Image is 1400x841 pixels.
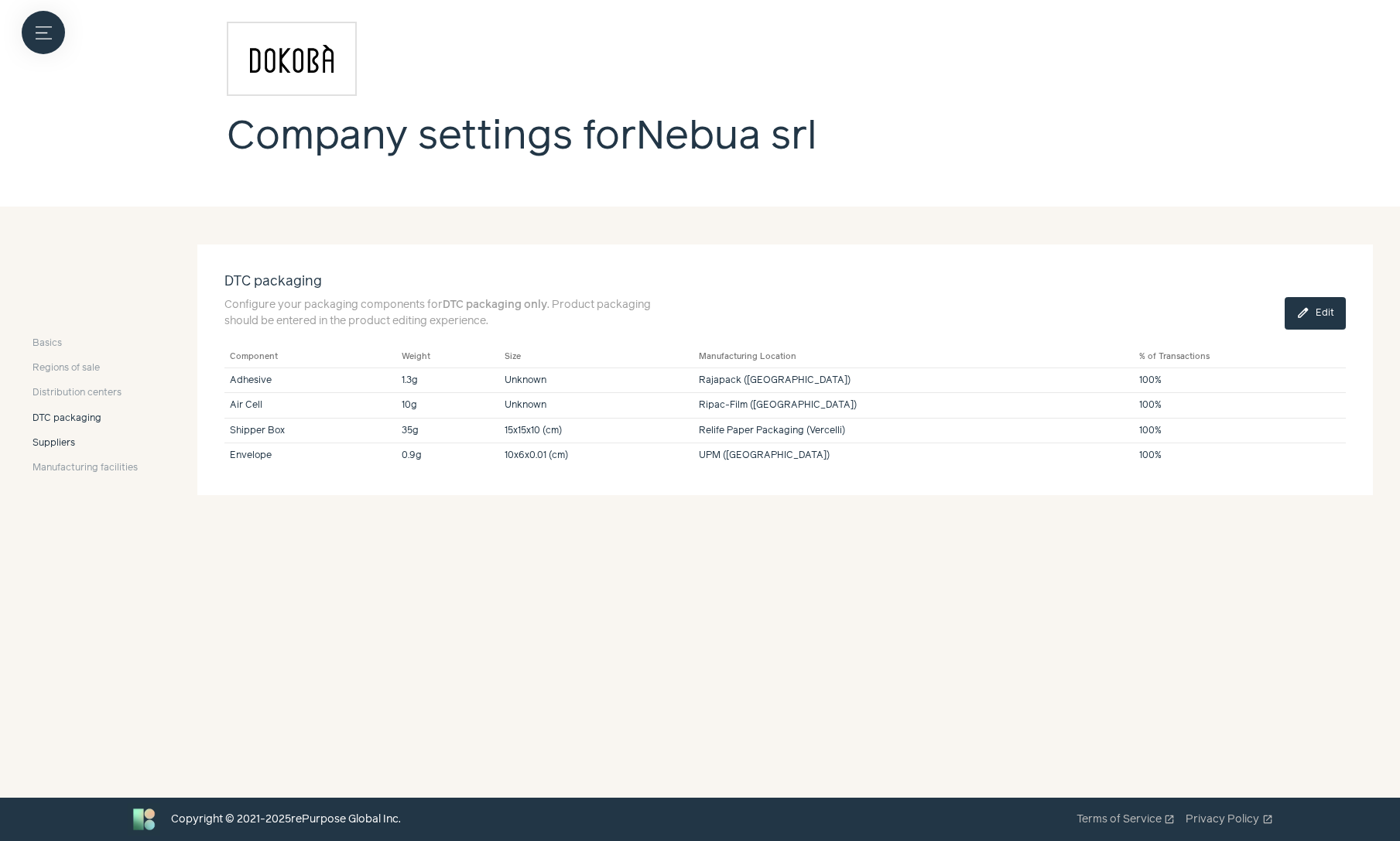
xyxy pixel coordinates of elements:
span: DTC packaging [33,412,101,426]
td: 10x6x0.01 (cm) [499,443,693,468]
td: 100% [1134,443,1346,468]
span: edit [1296,306,1310,320]
a: Distribution centers [33,386,138,400]
td: 1.3g [396,368,499,393]
td: 35g [396,418,499,443]
span: Distribution centers [33,386,122,400]
th: % of Transactions [1134,346,1346,368]
td: Unknown [499,368,693,393]
td: Unknown [499,393,693,419]
a: Manufacturing facilities [33,461,138,475]
td: Envelope [224,443,396,468]
strong: DTC packaging only [443,299,547,310]
img: Bluebird logo [128,803,160,836]
p: Configure your packaging components for . Product packaging should be entered in the product edit... [224,297,677,330]
a: DTC packaging [33,412,138,426]
span: Basics [33,337,62,350]
a: Terms of Serviceopen_in_new [1077,812,1176,828]
td: Air Cell [224,393,396,419]
td: Rajapack ([GEOGRAPHIC_DATA]) [693,368,1134,393]
td: 100% [1134,393,1346,419]
a: Suppliers [33,436,138,450]
span: Suppliers [33,436,75,450]
td: 0.9g [396,443,499,468]
td: 100% [1134,368,1346,393]
th: Size [499,346,693,368]
th: Weight [396,346,499,368]
a: Regions of sale [33,361,138,375]
img: Company logo [227,22,357,96]
td: 10g [396,393,499,419]
td: UPM ([GEOGRAPHIC_DATA]) [693,443,1134,468]
div: Copyright © 2021- 2025 rePurpose Global Inc. [171,812,401,828]
button: edit Edit [1285,297,1346,330]
h2: DTC packaging [224,272,1279,292]
td: 15x15x10 (cm) [499,418,693,443]
span: open_in_new [1262,814,1273,825]
span: open_in_new [1164,814,1175,825]
td: Ripac-Film ([GEOGRAPHIC_DATA]) [693,393,1134,419]
h1: Company settings for Nebua srl [227,112,1016,163]
th: Component [224,346,396,368]
td: 100% [1134,418,1346,443]
td: Adhesive [224,368,396,393]
a: Privacy Policyopen_in_new [1186,812,1273,828]
th: Manufacturing Location [693,346,1134,368]
td: Shipper Box [224,418,396,443]
span: Regions of sale [33,361,100,375]
td: Relife Paper Packaging (Vercelli) [693,418,1134,443]
a: Basics [33,337,138,350]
